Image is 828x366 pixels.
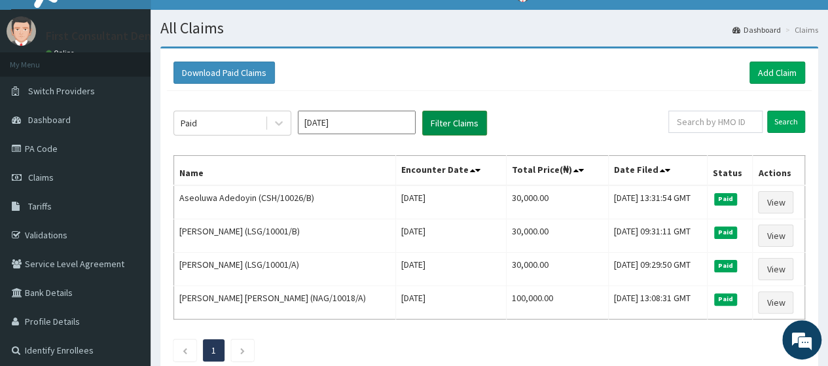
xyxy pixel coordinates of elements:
[182,344,188,356] a: Previous page
[758,291,793,314] a: View
[174,253,396,286] td: [PERSON_NAME] (LSG/10001/A)
[714,193,738,205] span: Paid
[215,7,246,38] div: Minimize live chat window
[506,156,608,186] th: Total Price(₦)
[68,73,220,90] div: Chat with us now
[714,293,738,305] span: Paid
[298,111,416,134] input: Select Month and Year
[668,111,763,133] input: Search by HMO ID
[28,114,71,126] span: Dashboard
[396,156,507,186] th: Encounter Date
[181,117,197,130] div: Paid
[753,156,805,186] th: Actions
[211,344,216,356] a: Page 1 is your current page
[24,65,53,98] img: d_794563401_company_1708531726252_794563401
[506,253,608,286] td: 30,000.00
[396,286,507,320] td: [DATE]
[160,20,818,37] h1: All Claims
[609,253,708,286] td: [DATE] 09:29:50 GMT
[732,24,781,35] a: Dashboard
[609,219,708,253] td: [DATE] 09:31:11 GMT
[707,156,753,186] th: Status
[396,185,507,219] td: [DATE]
[173,62,275,84] button: Download Paid Claims
[422,111,487,136] button: Filter Claims
[714,260,738,272] span: Paid
[28,200,52,212] span: Tariffs
[506,286,608,320] td: 100,000.00
[174,156,396,186] th: Name
[7,16,36,46] img: User Image
[506,219,608,253] td: 30,000.00
[506,185,608,219] td: 30,000.00
[174,286,396,320] td: [PERSON_NAME] [PERSON_NAME] (NAG/10018/A)
[758,258,793,280] a: View
[174,185,396,219] td: Aseoluwa Adedoyin (CSH/10026/B)
[396,253,507,286] td: [DATE]
[174,219,396,253] td: [PERSON_NAME] (LSG/10001/B)
[758,225,793,247] a: View
[240,344,245,356] a: Next page
[28,85,95,97] span: Switch Providers
[609,156,708,186] th: Date Filed
[714,227,738,238] span: Paid
[28,172,54,183] span: Claims
[76,103,181,236] span: We're online!
[767,111,805,133] input: Search
[609,185,708,219] td: [DATE] 13:31:54 GMT
[46,30,423,42] p: First Consultant Dental Clinic, [GEOGRAPHIC_DATA], [GEOGRAPHIC_DATA]
[782,24,818,35] li: Claims
[7,234,249,280] textarea: Type your message and hit 'Enter'
[749,62,805,84] a: Add Claim
[758,191,793,213] a: View
[46,48,77,58] a: Online
[609,286,708,320] td: [DATE] 13:08:31 GMT
[396,219,507,253] td: [DATE]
